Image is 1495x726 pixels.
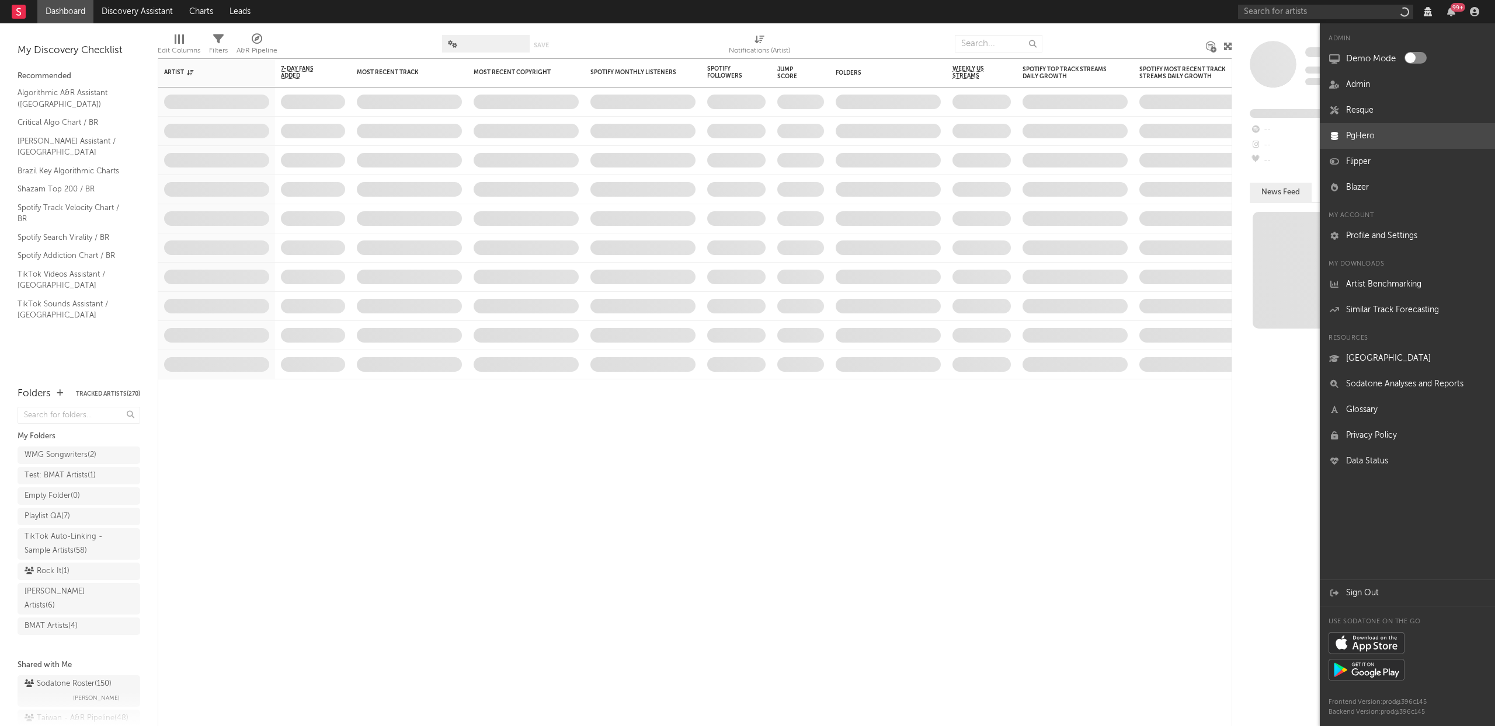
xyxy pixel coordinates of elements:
[18,407,140,424] input: Search for folders...
[237,44,277,58] div: A&R Pipeline
[729,44,790,58] div: Notifications (Artist)
[18,675,140,707] a: Sodatone Roster(150)[PERSON_NAME]
[237,29,277,63] div: A&R Pipeline
[1320,580,1495,606] a: Sign Out
[18,387,51,401] div: Folders
[1023,66,1110,80] div: Spotify Top Track Streams Daily Growth
[1329,707,1486,717] div: Backend Version: prod@396c145
[18,135,128,159] a: [PERSON_NAME] Assistant / [GEOGRAPHIC_DATA]
[1320,149,1495,174] a: Flipper
[18,116,128,129] a: Critical Algo Chart / BR
[25,509,70,523] div: Playlist QA ( 7 )
[18,563,140,580] a: Rock It(1)
[18,487,140,505] a: Empty Folder(0)
[18,86,128,110] a: Algorithmic A&R Assistant ([GEOGRAPHIC_DATA])
[25,469,96,483] div: Test: BMAT Artists ( 1 )
[474,69,561,76] div: Most Recent Copyright
[1139,66,1227,80] div: Spotify Most Recent Track Streams Daily Growth
[18,528,140,560] a: TikTok Auto-Linking - Sample Artists(58)
[1320,615,1495,629] div: Use Sodatone on the go
[209,29,228,63] div: Filters
[1320,174,1495,200] a: Blazer
[18,658,140,672] div: Shared with Me
[1320,223,1495,249] a: Profile and Settings
[1305,78,1410,85] span: 0 fans last week
[18,249,128,262] a: Spotify Addiction Chart / BR
[18,508,140,525] a: Playlist QA(7)
[952,65,993,79] span: Weekly US Streams
[1250,123,1327,138] div: --
[18,583,140,615] a: [PERSON_NAME] Artists(6)
[1250,153,1327,168] div: --
[590,69,678,76] div: Spotify Monthly Listeners
[1451,3,1465,12] div: 99 +
[1305,67,1375,74] span: Tracking Since: [DATE]
[18,231,128,244] a: Spotify Search Virality / BR
[1320,209,1495,223] div: My Account
[1320,257,1495,271] div: My Downloads
[1238,5,1413,19] input: Search for artists
[1320,297,1495,323] a: Similar Track Forecasting
[836,69,923,76] div: Folders
[357,69,444,76] div: Most Recent Track
[25,530,107,558] div: TikTok Auto-Linking - Sample Artists ( 58 )
[1329,697,1486,707] div: Frontend Version: prod@396c145
[1320,345,1495,371] a: [GEOGRAPHIC_DATA]
[1320,331,1495,345] div: Resources
[158,29,200,63] div: Edit Columns
[729,29,790,63] div: Notifications (Artist)
[164,69,252,76] div: Artist
[1305,47,1358,58] a: Some Artist
[1250,138,1327,153] div: --
[1447,7,1455,16] button: 99+
[1320,448,1495,474] a: Data Status
[1320,371,1495,397] a: Sodatone Analyses and Reports
[18,201,128,225] a: Spotify Track Velocity Chart / BR
[1250,183,1312,202] button: News Feed
[281,65,328,79] span: 7-Day Fans Added
[1250,109,1345,118] span: Fans Added by Platform
[1312,183,1356,202] button: Notes
[1320,271,1495,297] a: Artist Benchmarking
[73,691,120,705] span: [PERSON_NAME]
[18,183,128,196] a: Shazam Top 200 / BR
[777,66,806,80] div: Jump Score
[1320,72,1495,97] a: Admin
[18,430,140,444] div: My Folders
[158,44,200,58] div: Edit Columns
[25,448,96,462] div: WMG Songwriters ( 2 )
[25,489,80,503] div: Empty Folder ( 0 )
[18,467,140,484] a: Test: BMAT Artists(1)
[1320,32,1495,46] div: Admin
[1320,123,1495,149] a: PgHero
[25,711,128,725] div: Taiwan - A&R Pipeline ( 48 )
[955,35,1042,53] input: Search...
[209,44,228,58] div: Filters
[25,619,78,633] div: BMAT Artists ( 4 )
[18,165,128,177] a: Brazil Key Algorithmic Charts
[25,585,107,613] div: [PERSON_NAME] Artists ( 6 )
[25,677,112,691] div: Sodatone Roster ( 150 )
[18,69,140,83] div: Recommended
[76,391,140,397] button: Tracked Artists(270)
[534,42,549,48] button: Save
[18,298,128,322] a: TikTok Sounds Assistant / [GEOGRAPHIC_DATA]
[1305,47,1358,57] span: Some Artist
[18,446,140,464] a: WMG Songwriters(2)
[18,268,128,292] a: TikTok Videos Assistant / [GEOGRAPHIC_DATA]
[1320,397,1495,423] a: Glossary
[18,44,140,58] div: My Discovery Checklist
[18,617,140,635] a: BMAT Artists(4)
[25,564,69,578] div: Rock It ( 1 )
[1320,97,1495,123] a: Resque
[1346,52,1396,66] label: Demo Mode
[1320,423,1495,448] a: Privacy Policy
[707,65,748,79] div: Spotify Followers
